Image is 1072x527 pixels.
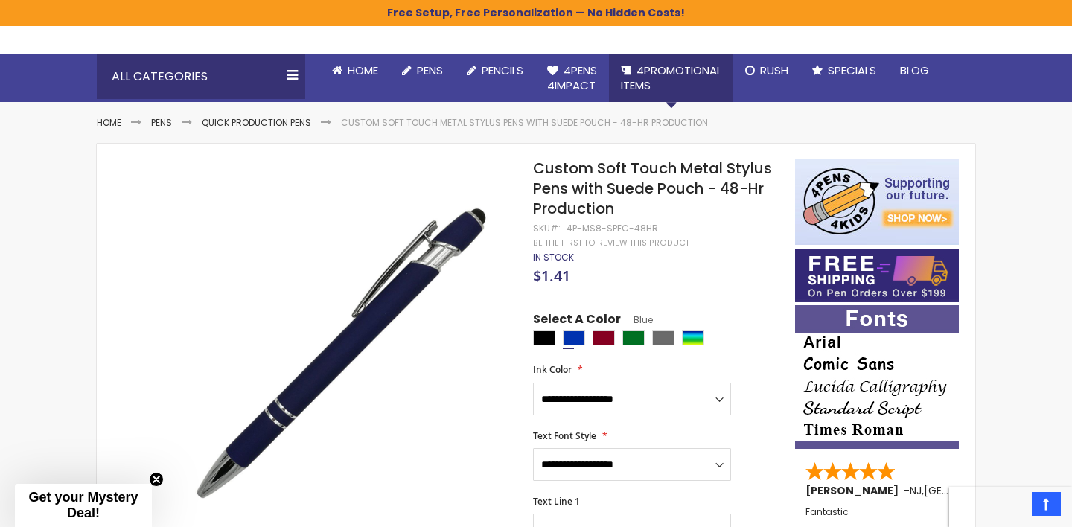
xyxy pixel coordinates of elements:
iframe: Google Customer Reviews [949,487,1072,527]
span: Get your Mystery Deal! [28,490,138,520]
span: Blue [621,313,653,326]
div: Grey [652,330,674,345]
img: Free shipping on orders over $199 [795,249,959,302]
span: $1.41 [533,266,570,286]
a: Quick Production Pens [202,116,311,129]
span: Text Line 1 [533,495,580,508]
div: Black [533,330,555,345]
div: Burgundy [593,330,615,345]
span: Custom Soft Touch Metal Stylus Pens with Suede Pouch - 48-Hr Production [533,158,772,219]
a: Home [320,54,390,87]
a: Rush [733,54,800,87]
a: Be the first to review this product [533,237,689,249]
span: NJ [910,483,922,498]
div: Availability [533,252,574,263]
div: Get your Mystery Deal!Close teaser [15,484,152,527]
a: 4PROMOTIONALITEMS [609,54,733,103]
div: All Categories [97,54,305,99]
span: Ink Color [533,363,572,376]
div: Green [622,330,645,345]
span: Pencils [482,63,523,78]
button: Close teaser [149,472,164,487]
li: Custom Soft Touch Metal Stylus Pens with Suede Pouch - 48-Hr Production [341,117,708,129]
span: 4PROMOTIONAL ITEMS [621,63,721,93]
a: 4Pens4impact [535,54,609,103]
div: Assorted [682,330,704,345]
img: regal_rubber_blue_n_3_2_1_1.jpeg [173,180,513,520]
div: 4P-MS8-SPEC-48HR [567,223,658,234]
a: Specials [800,54,888,87]
span: Text Font Style [533,429,596,442]
span: In stock [533,251,574,263]
a: Pens [151,116,172,129]
span: 4Pens 4impact [547,63,597,93]
img: 4pens 4 kids [795,159,959,245]
span: Pens [417,63,443,78]
span: Select A Color [533,311,621,331]
span: Blog [900,63,929,78]
a: Pens [390,54,455,87]
img: font-personalization-examples [795,305,959,449]
a: Home [97,116,121,129]
a: Blog [888,54,941,87]
span: [GEOGRAPHIC_DATA] [924,483,1033,498]
span: Specials [828,63,876,78]
span: Rush [760,63,788,78]
div: Blue [563,330,585,345]
strong: SKU [533,222,561,234]
span: - , [904,483,1033,498]
a: Pencils [455,54,535,87]
span: [PERSON_NAME] [805,483,904,498]
span: Home [348,63,378,78]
